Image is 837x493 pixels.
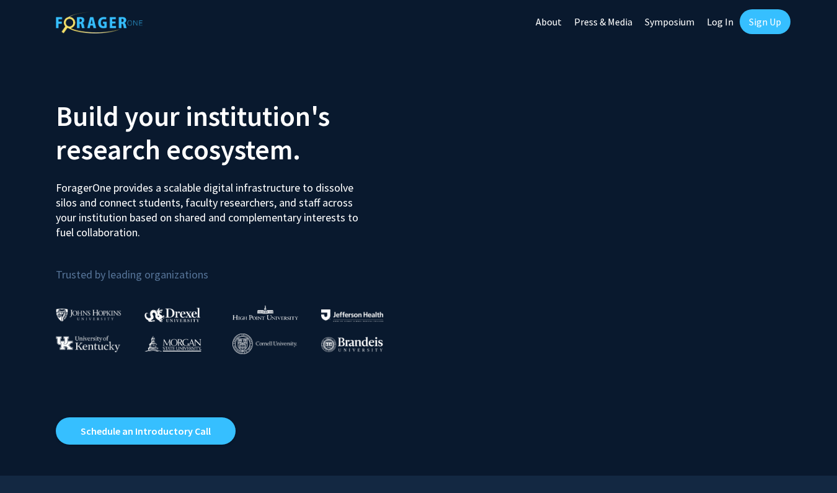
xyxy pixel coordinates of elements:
[740,9,790,34] a: Sign Up
[56,12,143,33] img: ForagerOne Logo
[56,308,122,321] img: Johns Hopkins University
[56,417,236,445] a: Opens in a new tab
[56,99,409,166] h2: Build your institution's research ecosystem.
[56,250,409,284] p: Trusted by leading organizations
[321,337,383,352] img: Brandeis University
[56,335,120,352] img: University of Kentucky
[56,171,367,240] p: ForagerOne provides a scalable digital infrastructure to dissolve silos and connect students, fac...
[232,334,297,354] img: Cornell University
[321,309,383,321] img: Thomas Jefferson University
[144,308,200,322] img: Drexel University
[144,335,201,352] img: Morgan State University
[232,305,298,320] img: High Point University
